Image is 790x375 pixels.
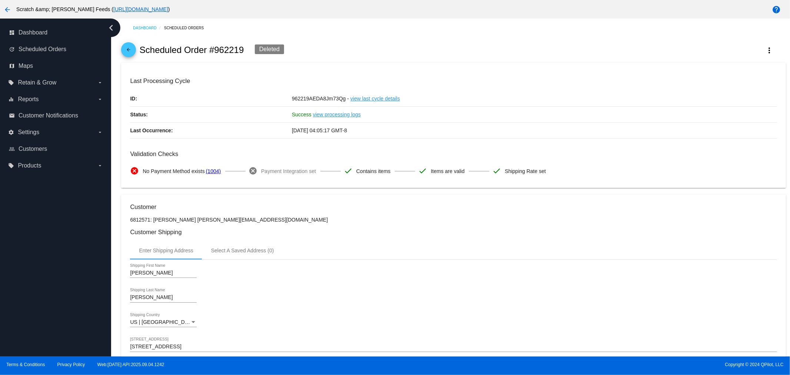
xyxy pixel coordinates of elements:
h2: Scheduled Order #962219 [140,45,244,55]
mat-icon: check [492,166,501,175]
i: people_outline [9,146,15,152]
span: Reports [18,96,39,103]
i: settings [8,129,14,135]
mat-icon: check [344,166,353,175]
input: Shipping Last Name [130,295,197,301]
p: ID: [130,91,292,106]
span: No Payment Method exists [143,163,204,179]
h3: Customer Shipping [130,229,777,236]
a: Dashboard [133,22,164,34]
p: Status: [130,107,292,122]
a: map Maps [9,60,103,72]
span: Dashboard [19,29,47,36]
span: Customer Notifications [19,112,78,119]
a: view processing logs [313,107,361,122]
mat-icon: arrow_back [3,5,12,14]
span: Products [18,162,41,169]
i: equalizer [8,96,14,102]
div: Select A Saved Address (0) [211,248,274,253]
span: Scratch &amp; [PERSON_NAME] Feeds ( ) [16,6,170,12]
i: arrow_drop_down [97,80,103,86]
a: dashboard Dashboard [9,27,103,39]
mat-icon: cancel [249,166,257,175]
a: people_outline Customers [9,143,103,155]
p: 6812571: [PERSON_NAME] [PERSON_NAME][EMAIL_ADDRESS][DOMAIN_NAME] [130,217,777,223]
mat-icon: check [418,166,427,175]
span: Success [292,112,311,117]
span: [DATE] 04:05:17 GMT-8 [292,127,347,133]
mat-icon: arrow_back [124,47,133,56]
span: Shipping Rate set [505,163,546,179]
span: Settings [18,129,39,136]
a: Terms & Conditions [6,362,45,367]
a: view last cycle details [350,91,400,106]
h3: Customer [130,203,777,210]
i: dashboard [9,30,15,36]
i: local_offer [8,80,14,86]
a: email Customer Notifications [9,110,103,122]
mat-icon: help [772,5,781,14]
span: Contains items [356,163,391,179]
span: Customers [19,146,47,152]
i: map [9,63,15,69]
h3: Last Processing Cycle [130,77,777,84]
span: Items are valid [431,163,464,179]
span: Retain & Grow [18,79,56,86]
span: 962219AEDA8Jm73Qg - [292,96,349,102]
i: arrow_drop_down [97,96,103,102]
p: Last Occurrence: [130,123,292,138]
i: email [9,113,15,119]
i: update [9,46,15,52]
mat-select: Shipping Country [130,319,197,325]
i: arrow_drop_down [97,163,103,169]
a: update Scheduled Orders [9,43,103,55]
span: Copyright © 2024 QPilot, LLC [401,362,784,367]
mat-icon: cancel [130,166,139,175]
input: Shipping First Name [130,270,197,276]
input: Shipping Street 1 [130,344,777,350]
a: Web:[DATE] API:2025.09.04.1242 [97,362,164,367]
a: (1004) [206,163,221,179]
a: Scheduled Orders [164,22,210,34]
span: Scheduled Orders [19,46,66,53]
mat-icon: more_vert [765,46,774,55]
span: Payment Integration set [261,163,316,179]
span: Maps [19,63,33,69]
i: local_offer [8,163,14,169]
div: Enter Shipping Address [139,248,193,253]
a: Privacy Policy [57,362,85,367]
span: US | [GEOGRAPHIC_DATA] [130,319,196,325]
i: arrow_drop_down [97,129,103,135]
i: chevron_left [105,22,117,34]
a: [URL][DOMAIN_NAME] [113,6,168,12]
div: Deleted [255,44,284,54]
h3: Validation Checks [130,150,777,157]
